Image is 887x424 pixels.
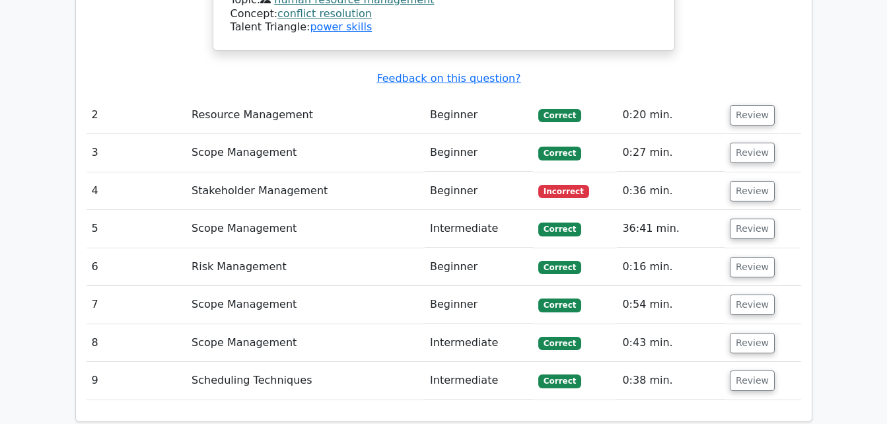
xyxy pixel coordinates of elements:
td: 4 [87,172,187,210]
td: 0:43 min. [617,324,725,362]
td: Intermediate [425,362,533,400]
td: Beginner [425,172,533,210]
td: Intermediate [425,324,533,362]
span: Correct [538,374,581,388]
td: 7 [87,286,187,324]
td: Scheduling Techniques [186,362,425,400]
td: Stakeholder Management [186,172,425,210]
td: 0:36 min. [617,172,725,210]
span: Correct [538,337,581,350]
td: Scope Management [186,210,425,248]
button: Review [730,295,775,315]
td: 5 [87,210,187,248]
td: Risk Management [186,248,425,286]
span: Correct [538,261,581,274]
button: Review [730,105,775,125]
td: Beginner [425,134,533,172]
td: 0:27 min. [617,134,725,172]
td: 0:16 min. [617,248,725,286]
td: 0:20 min. [617,96,725,134]
span: Correct [538,109,581,122]
td: Intermediate [425,210,533,248]
td: Beginner [425,286,533,324]
td: 0:38 min. [617,362,725,400]
td: 8 [87,324,187,362]
td: 9 [87,362,187,400]
button: Review [730,181,775,201]
span: Incorrect [538,185,589,198]
td: 0:54 min. [617,286,725,324]
td: Beginner [425,96,533,134]
td: 36:41 min. [617,210,725,248]
td: Scope Management [186,286,425,324]
div: Concept: [231,7,657,21]
button: Review [730,333,775,353]
span: Correct [538,223,581,236]
td: 3 [87,134,187,172]
a: power skills [310,20,372,33]
span: Correct [538,299,581,312]
button: Review [730,143,775,163]
td: Scope Management [186,134,425,172]
td: Scope Management [186,324,425,362]
span: Correct [538,147,581,160]
td: Beginner [425,248,533,286]
button: Review [730,257,775,277]
a: Feedback on this question? [376,72,520,85]
button: Review [730,371,775,391]
td: 6 [87,248,187,286]
td: 2 [87,96,187,134]
button: Review [730,219,775,239]
td: Resource Management [186,96,425,134]
a: conflict resolution [277,7,372,20]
